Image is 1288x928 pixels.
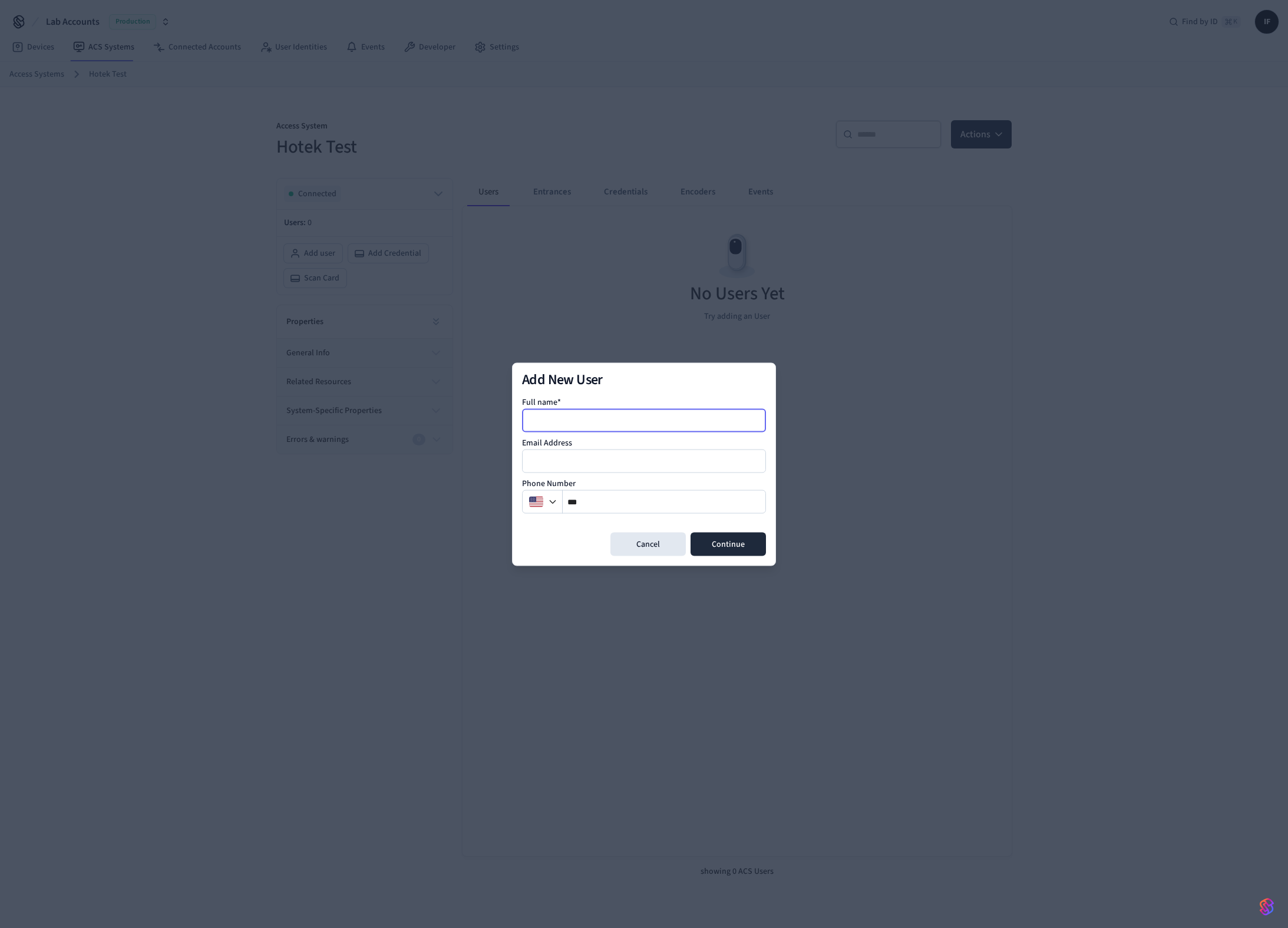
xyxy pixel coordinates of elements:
label: Full name* [522,396,561,408]
label: Email Address [522,437,572,448]
img: SeamLogoGradient.69752ec5.svg [1260,897,1274,916]
label: Phone Number [522,477,576,489]
h2: Add New User [522,372,766,387]
button: Cancel [610,532,686,556]
button: Continue [691,532,766,556]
